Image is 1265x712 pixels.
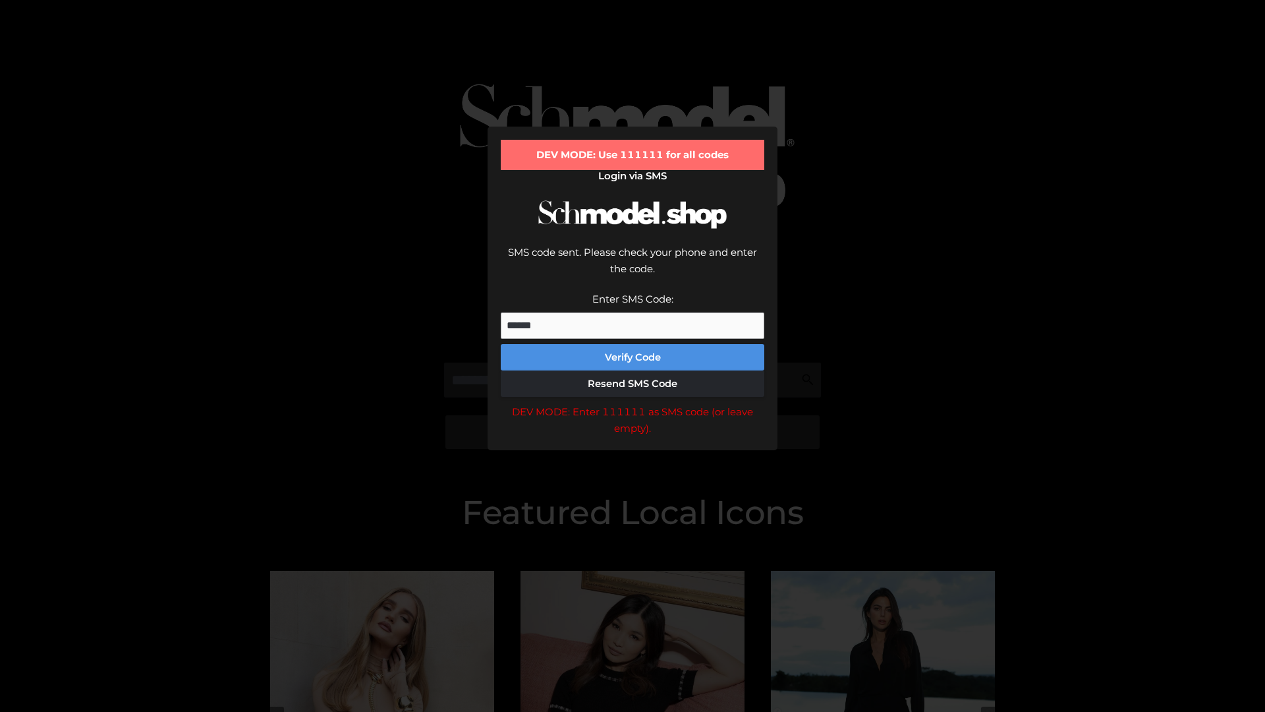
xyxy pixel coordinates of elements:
button: Verify Code [501,344,764,371]
label: Enter SMS Code: [592,293,673,305]
div: DEV MODE: Enter 111111 as SMS code (or leave empty). [501,403,764,437]
img: Schmodel Logo [534,189,731,241]
h2: Login via SMS [501,170,764,182]
div: SMS code sent. Please check your phone and enter the code. [501,244,764,291]
button: Resend SMS Code [501,371,764,397]
div: DEV MODE: Use 111111 for all codes [501,140,764,170]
